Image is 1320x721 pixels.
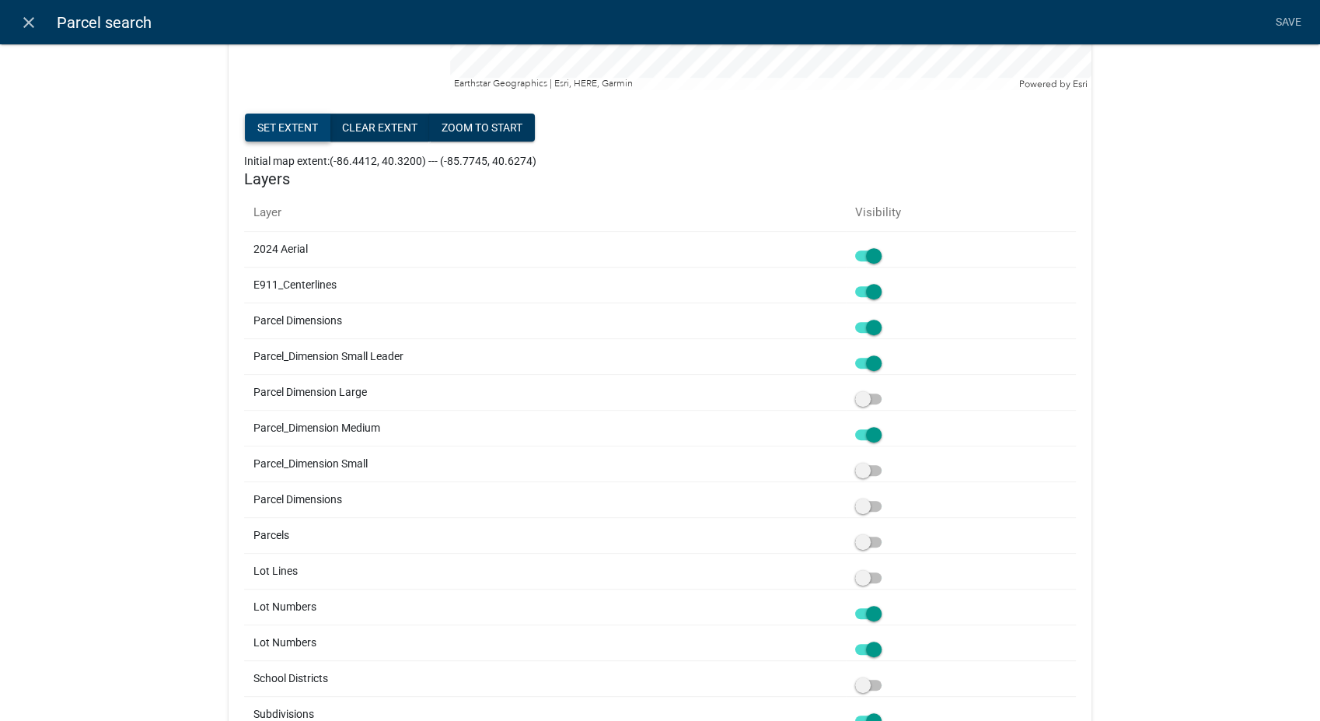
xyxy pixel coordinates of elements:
[244,517,846,553] td: Parcels
[1015,78,1091,90] div: Powered by
[245,114,330,142] button: Set extent
[244,410,846,446] td: Parcel_Dimension Medium
[330,114,430,142] button: Clear extent
[244,303,846,338] td: Parcel Dimensions
[244,589,846,625] td: Lot Numbers
[450,78,1015,90] div: Earthstar Geographics | Esri, HERE, Garmin
[244,338,846,374] td: Parcel_Dimension Small Leader
[330,155,536,167] span: (-86.4412, 40.3200) --- (-85.7745, 40.6274)
[244,170,1076,188] h5: Layers
[244,194,846,231] th: Layer
[244,231,846,267] td: 2024 Aerial
[244,153,1076,170] div: Initial map extent:
[244,625,846,660] td: Lot Numbers
[429,114,535,142] button: zoom to start
[245,114,535,145] div: Map extent controls
[1269,8,1308,37] a: Save
[57,7,152,38] span: Parcel search
[244,374,846,410] td: Parcel Dimension Large
[19,13,38,32] i: close
[244,553,846,589] td: Lot Lines
[244,446,846,481] td: Parcel_Dimension Small
[1073,79,1088,89] a: Esri
[244,660,846,696] td: School Districts
[244,267,846,303] td: E911_Centerlines
[846,194,1076,231] th: Visibility
[244,481,846,517] td: Parcel Dimensions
